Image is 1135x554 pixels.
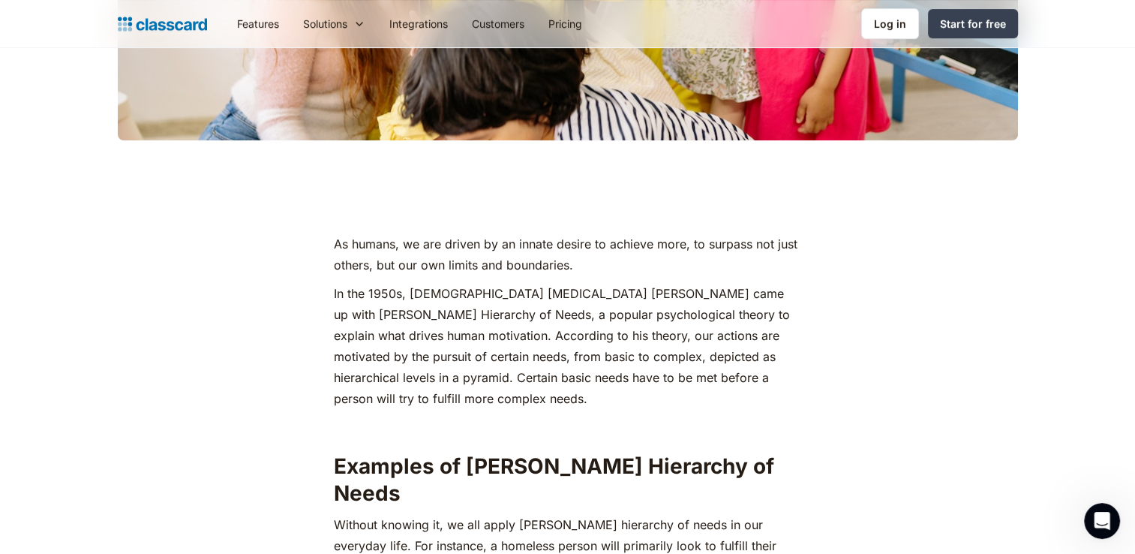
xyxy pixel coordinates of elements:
a: Integrations [377,7,460,41]
a: Features [225,7,291,41]
a: Log in [861,8,919,39]
a: home [118,14,207,35]
div: Solutions [291,7,377,41]
div: Log in [874,16,906,32]
p: In the 1950s, [DEMOGRAPHIC_DATA] [MEDICAL_DATA] [PERSON_NAME] came up with [PERSON_NAME] Hierarch... [334,283,801,409]
a: Pricing [536,7,594,41]
div: Solutions [303,16,347,32]
p: ‍ [334,417,801,438]
a: Customers [460,7,536,41]
iframe: Intercom live chat [1084,503,1120,539]
p: As humans, we are driven by an innate desire to achieve more, to surpass not just others, but our... [334,233,801,275]
h2: Examples of [PERSON_NAME] Hierarchy of Needs [334,453,801,507]
div: Start for free [940,16,1006,32]
a: Start for free [928,9,1018,38]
